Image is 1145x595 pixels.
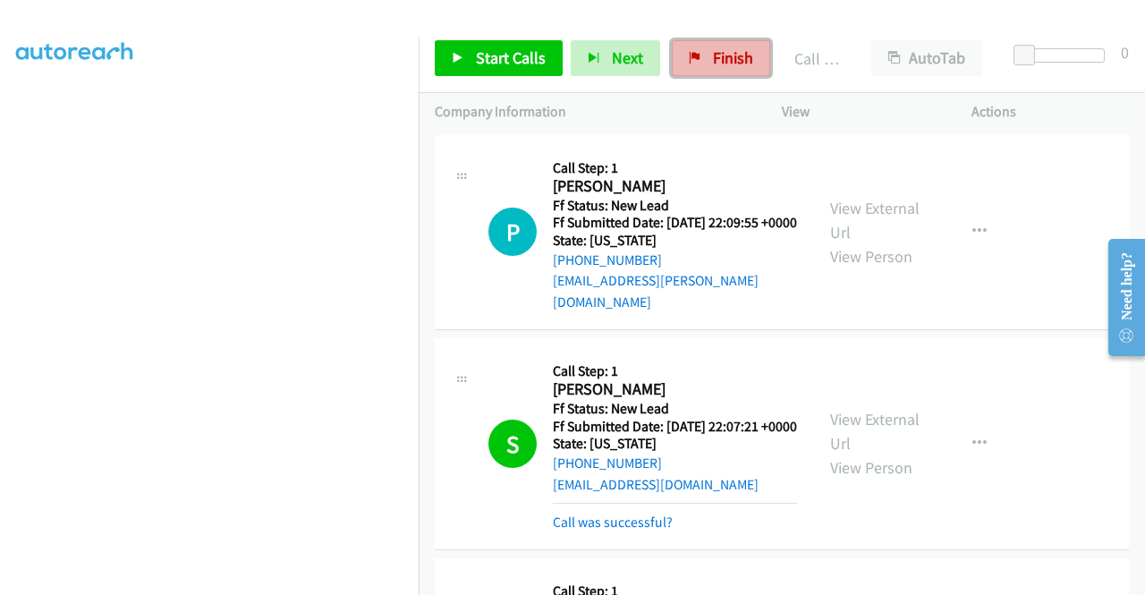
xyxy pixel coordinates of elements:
h2: [PERSON_NAME] [553,176,792,197]
a: [EMAIL_ADDRESS][DOMAIN_NAME] [553,476,759,493]
button: Next [571,40,660,76]
h5: Ff Submitted Date: [DATE] 22:07:21 +0000 [553,418,797,436]
a: View External Url [830,409,920,454]
p: Company Information [435,101,750,123]
span: Start Calls [476,47,546,68]
p: Call Completed [794,47,839,71]
h5: Call Step: 1 [553,362,797,380]
a: [PHONE_NUMBER] [553,251,662,268]
a: View Person [830,457,912,478]
a: View Person [830,246,912,267]
div: Delay between calls (in seconds) [1022,48,1105,63]
a: View External Url [830,198,920,242]
a: [EMAIL_ADDRESS][PERSON_NAME][DOMAIN_NAME] [553,272,759,310]
div: The call is yet to be attempted [488,208,537,256]
h5: State: [US_STATE] [553,435,797,453]
h5: Ff Status: New Lead [553,400,797,418]
h5: State: [US_STATE] [553,232,798,250]
h1: S [488,420,537,468]
span: Finish [713,47,753,68]
button: AutoTab [871,40,982,76]
h5: Call Step: 1 [553,159,798,177]
span: Next [612,47,643,68]
a: Finish [672,40,770,76]
h1: P [488,208,537,256]
a: Start Calls [435,40,563,76]
h2: [PERSON_NAME] [553,379,792,400]
h5: Ff Submitted Date: [DATE] 22:09:55 +0000 [553,214,798,232]
p: View [782,101,939,123]
a: [PHONE_NUMBER] [553,455,662,472]
a: Call was successful? [553,514,673,531]
div: 0 [1121,40,1129,64]
p: Actions [971,101,1129,123]
iframe: Resource Center [1094,226,1145,369]
h5: Ff Status: New Lead [553,197,798,215]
